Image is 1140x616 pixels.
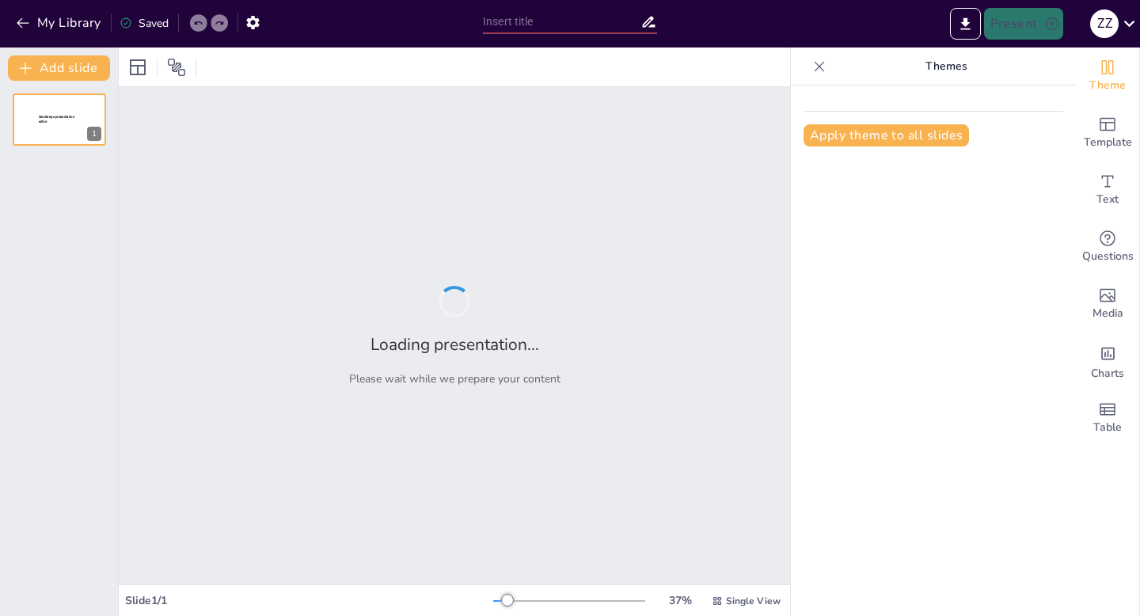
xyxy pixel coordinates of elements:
[1076,105,1139,162] div: Add ready made slides
[167,58,186,77] span: Position
[12,10,108,36] button: My Library
[1093,419,1122,436] span: Table
[1076,333,1139,390] div: Add charts and graphs
[120,16,169,31] div: Saved
[13,93,106,146] div: 1
[984,8,1063,40] button: Present
[370,333,539,356] h2: Loading presentation...
[1076,390,1139,447] div: Add a table
[950,8,981,40] button: Export to PowerPoint
[1082,248,1134,265] span: Questions
[483,10,640,33] input: Insert title
[726,595,781,607] span: Single View
[1091,365,1124,382] span: Charts
[1076,48,1139,105] div: Change the overall theme
[1076,276,1139,333] div: Add images, graphics, shapes or video
[661,593,699,608] div: 37 %
[1076,162,1139,219] div: Add text boxes
[1090,8,1119,40] button: Z Z
[125,55,150,80] div: Layout
[125,593,493,608] div: Slide 1 / 1
[1089,77,1126,94] span: Theme
[349,371,560,386] p: Please wait while we prepare your content
[1090,10,1119,38] div: Z Z
[87,127,101,141] div: 1
[39,115,74,124] span: Sendsteps presentation editor
[804,124,969,146] button: Apply theme to all slides
[1084,134,1132,151] span: Template
[832,48,1060,86] p: Themes
[1096,191,1119,208] span: Text
[8,55,110,81] button: Add slide
[1092,305,1123,322] span: Media
[1076,219,1139,276] div: Get real-time input from your audience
